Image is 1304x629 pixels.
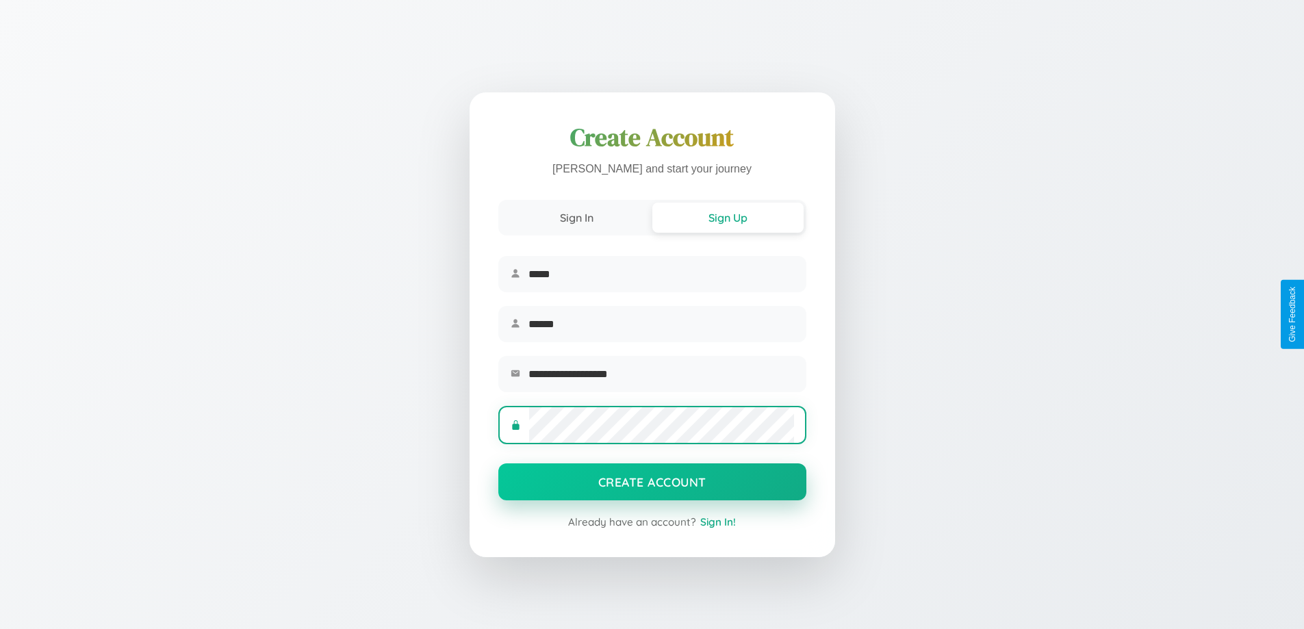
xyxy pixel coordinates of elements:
[498,121,806,154] h1: Create Account
[498,515,806,528] div: Already have an account?
[700,515,736,528] span: Sign In!
[498,159,806,179] p: [PERSON_NAME] and start your journey
[652,203,804,233] button: Sign Up
[501,203,652,233] button: Sign In
[498,463,806,500] button: Create Account
[1288,287,1297,342] div: Give Feedback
